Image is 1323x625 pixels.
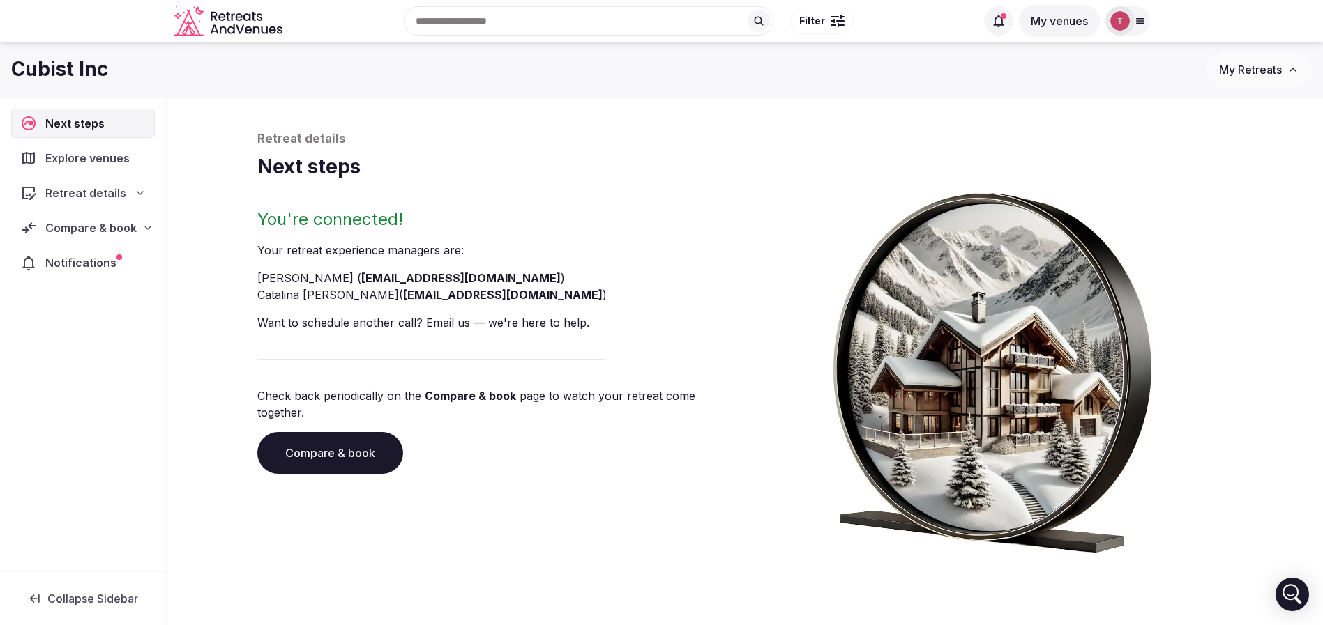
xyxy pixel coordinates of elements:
[11,144,155,173] a: Explore venues
[1110,11,1130,31] img: Thiago Martins
[425,389,516,403] a: Compare & book
[257,131,1234,148] p: Retreat details
[257,242,740,259] p: Your retreat experience manager s are :
[45,254,122,271] span: Notifications
[174,6,285,37] svg: Retreats and Venues company logo
[1019,14,1100,28] a: My venues
[174,6,285,37] a: Visit the homepage
[1276,578,1309,611] div: Open Intercom Messenger
[11,56,108,83] h1: Cubist Inc
[1019,5,1100,37] button: My venues
[257,208,740,231] h2: You're connected!
[47,592,138,605] span: Collapse Sidebar
[45,150,135,167] span: Explore venues
[45,185,126,201] span: Retreat details
[257,286,740,303] li: Catalina [PERSON_NAME] ( )
[1219,63,1282,77] span: My Retreats
[257,153,1234,180] h1: Next steps
[11,583,155,614] button: Collapse Sidebar
[11,109,155,138] a: Next steps
[799,14,825,28] span: Filter
[790,8,854,34] button: Filter
[45,219,137,236] span: Compare & book
[257,387,740,421] p: Check back periodically on the page to watch your retreat come together.
[257,432,403,474] a: Compare & book
[45,115,110,132] span: Next steps
[361,271,561,285] a: [EMAIL_ADDRESS][DOMAIN_NAME]
[257,314,740,331] p: Want to schedule another call? Email us — we're here to help.
[403,288,603,302] a: [EMAIL_ADDRESS][DOMAIN_NAME]
[1206,52,1312,87] button: My Retreats
[11,248,155,277] a: Notifications
[807,180,1178,553] img: Winter chalet retreat in picture frame
[257,270,740,286] li: [PERSON_NAME] ( )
